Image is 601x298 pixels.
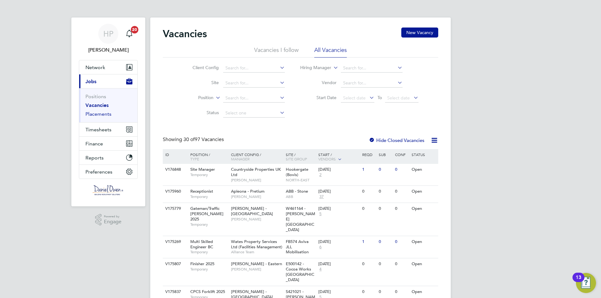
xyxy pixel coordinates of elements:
div: Conf [393,149,410,160]
div: Showing [163,136,225,143]
span: Temporary [190,194,228,199]
div: [DATE] [318,261,359,267]
span: 2 [318,172,322,178]
span: 37 [318,194,325,200]
div: 13 [576,277,581,285]
div: Site / [284,149,317,164]
div: 0 [377,186,393,197]
span: Site Manager [190,167,215,172]
a: Placements [85,111,111,117]
div: V175837 [164,286,186,298]
div: V176848 [164,164,186,175]
span: 97 Vacancies [183,136,224,143]
span: 5 [318,211,322,217]
label: Site [183,80,219,85]
span: [PERSON_NAME] - [GEOGRAPHIC_DATA] [231,206,273,216]
div: Jobs [79,88,137,122]
span: HP [103,30,113,38]
label: Client Config [183,65,219,70]
div: 0 [361,203,377,215]
div: [DATE] [318,189,359,194]
div: 0 [361,258,377,270]
a: Vacancies [85,102,109,108]
span: ABB [286,194,316,199]
div: Status [410,149,437,160]
span: 4 [318,267,322,272]
a: Powered byEngage [95,214,122,226]
button: New Vacancy [401,28,438,38]
label: Hide Closed Vacancies [369,137,424,143]
li: All Vacancies [314,46,347,58]
div: [DATE] [318,239,359,245]
input: Search for... [223,94,285,103]
div: 1 [361,164,377,175]
span: Gateman/Traffic [PERSON_NAME] 2025 [190,206,223,222]
span: Manager [231,156,249,161]
div: Open [410,258,437,270]
span: Temporary [190,172,228,177]
div: Position / [186,149,229,164]
label: Start Date [300,95,336,100]
div: 0 [393,203,410,215]
div: Open [410,236,437,248]
input: Search for... [223,79,285,88]
div: V175269 [164,236,186,248]
span: Temporary [190,222,228,227]
div: 0 [377,258,393,270]
button: Preferences [79,165,137,179]
span: 20 [131,26,138,33]
button: Timesheets [79,123,137,136]
div: Client Config / [229,149,284,164]
button: Finance [79,137,137,150]
span: [PERSON_NAME] [231,217,283,222]
a: Positions [85,93,106,99]
label: Position [177,95,213,101]
span: Hookergate (Bovis) [286,167,308,177]
div: Reqd [361,149,377,160]
span: Jobs [85,78,96,84]
div: 0 [393,236,410,248]
span: Temporary [190,250,228,255]
span: Powered by [104,214,121,219]
div: 0 [377,286,393,298]
span: To [376,93,384,102]
span: Vendors [318,156,336,161]
div: 0 [393,258,410,270]
span: Select date [387,95,410,101]
button: Reports [79,151,137,164]
span: 6 [318,245,322,250]
button: Open Resource Center, 13 new notifications [576,273,596,293]
div: 0 [393,164,410,175]
div: [DATE] [318,167,359,172]
label: Hiring Manager [295,65,331,71]
div: 0 [393,186,410,197]
span: ABB - Stone [286,189,308,194]
span: Countryside Properties UK Ltd [231,167,281,177]
span: Harry Pryke [79,46,138,54]
div: 0 [377,203,393,215]
div: V175807 [164,258,186,270]
div: V175779 [164,203,186,215]
span: Multi Skilled Engineer BC [190,239,213,250]
input: Search for... [341,79,403,88]
span: NORTH-EAST [286,178,316,183]
span: Temporary [190,267,228,272]
nav: Main navigation [71,18,145,206]
input: Search for... [223,64,285,73]
span: [PERSON_NAME] - Eastern [231,261,282,266]
div: 0 [361,286,377,298]
span: [PERSON_NAME] [231,267,283,272]
span: 30 of [183,136,195,143]
div: [DATE] [318,289,359,295]
div: V175960 [164,186,186,197]
input: Select one [223,109,285,118]
span: Finisher 2025 [190,261,214,266]
span: Select date [343,95,366,101]
span: Reports [85,155,104,161]
div: Open [410,203,437,215]
span: [PERSON_NAME] [231,194,283,199]
label: Vendor [300,80,336,85]
span: CPCS Forklift 2025 [190,289,225,294]
label: Status [183,110,219,115]
span: Network [85,64,105,70]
